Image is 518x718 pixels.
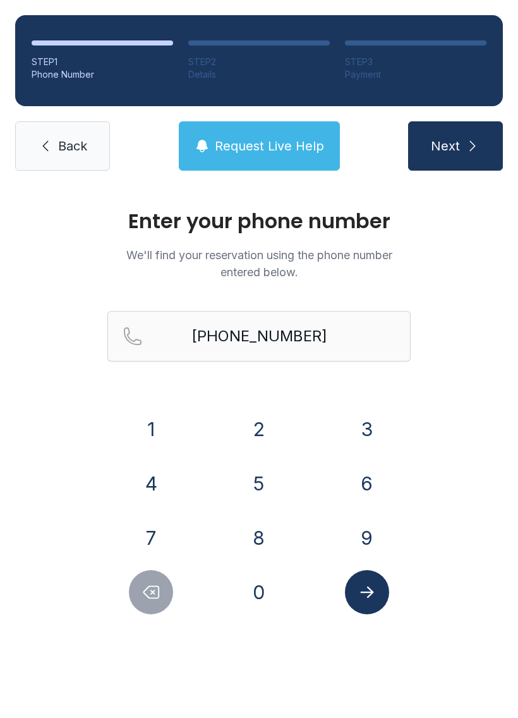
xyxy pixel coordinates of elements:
div: STEP 3 [345,56,486,68]
button: 6 [345,461,389,506]
div: STEP 1 [32,56,173,68]
button: 1 [129,407,173,451]
button: 7 [129,516,173,560]
div: Phone Number [32,68,173,81]
div: Details [188,68,330,81]
button: 4 [129,461,173,506]
span: Request Live Help [215,137,324,155]
button: 9 [345,516,389,560]
span: Next [431,137,460,155]
button: 5 [237,461,281,506]
span: Back [58,137,87,155]
button: 3 [345,407,389,451]
p: We'll find your reservation using the phone number entered below. [107,246,411,281]
div: Payment [345,68,486,81]
button: 0 [237,570,281,614]
button: Submit lookup form [345,570,389,614]
input: Reservation phone number [107,311,411,362]
button: 2 [237,407,281,451]
button: 8 [237,516,281,560]
div: STEP 2 [188,56,330,68]
h1: Enter your phone number [107,211,411,231]
button: Delete number [129,570,173,614]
